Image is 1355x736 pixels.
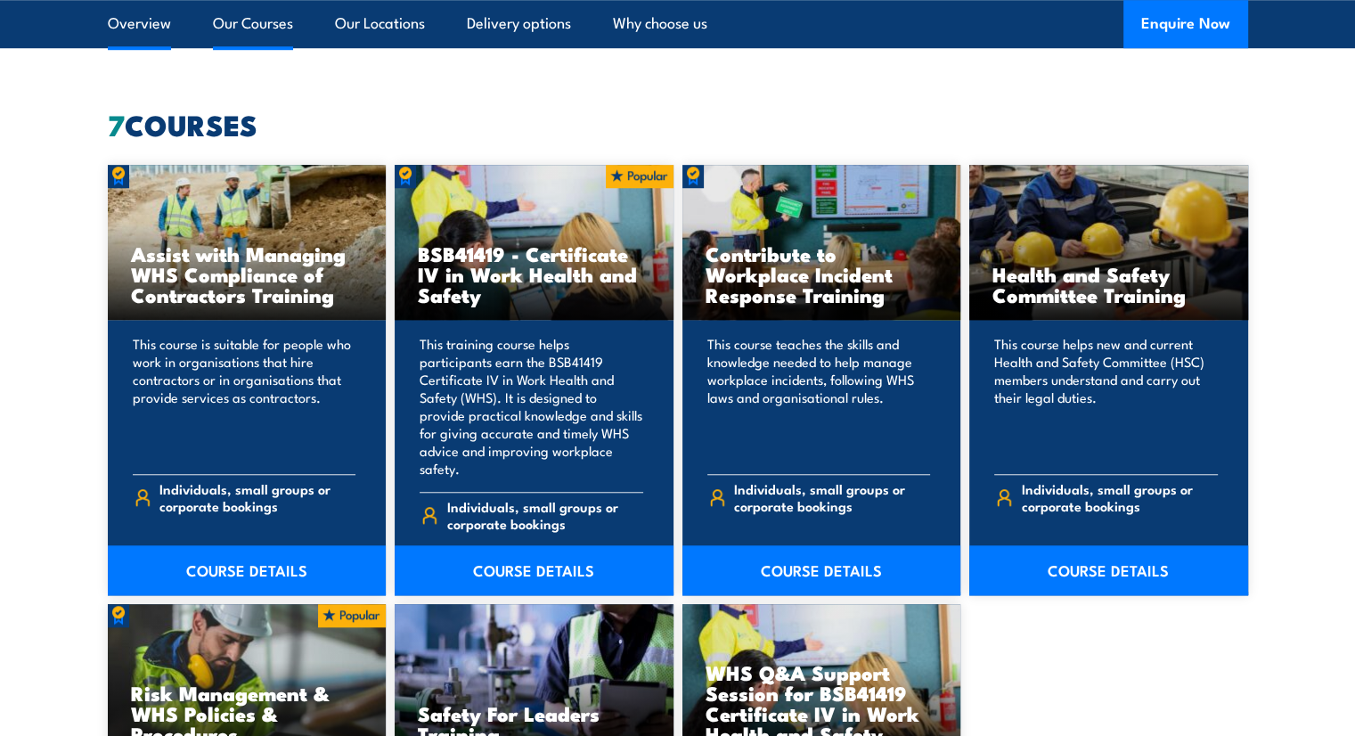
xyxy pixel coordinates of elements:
h3: Health and Safety Committee Training [992,264,1225,305]
h3: Assist with Managing WHS Compliance of Contractors Training [131,243,363,305]
p: This training course helps participants earn the BSB41419 Certificate IV in Work Health and Safet... [420,335,643,478]
h2: COURSES [108,111,1248,136]
p: This course is suitable for people who work in organisations that hire contractors or in organisa... [133,335,356,460]
span: Individuals, small groups or corporate bookings [1022,480,1218,514]
a: COURSE DETAILS [108,545,387,595]
span: Individuals, small groups or corporate bookings [159,480,355,514]
h3: Contribute to Workplace Incident Response Training [706,243,938,305]
a: COURSE DETAILS [395,545,673,595]
p: This course teaches the skills and knowledge needed to help manage workplace incidents, following... [707,335,931,460]
p: This course helps new and current Health and Safety Committee (HSC) members understand and carry ... [994,335,1218,460]
a: COURSE DETAILS [969,545,1248,595]
strong: 7 [108,102,125,146]
span: Individuals, small groups or corporate bookings [734,480,930,514]
a: COURSE DETAILS [682,545,961,595]
span: Individuals, small groups or corporate bookings [447,498,643,532]
h3: BSB41419 - Certificate IV in Work Health and Safety [418,243,650,305]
